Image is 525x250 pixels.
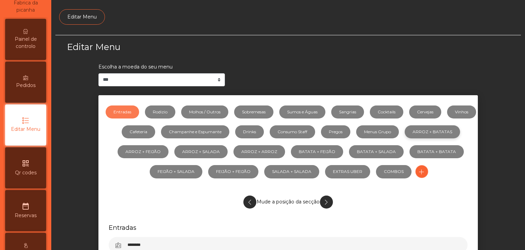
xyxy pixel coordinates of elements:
a: SALADA + SALADA [264,165,319,178]
a: Champanhe e Espumante [161,125,229,138]
a: Pregos [321,125,350,138]
span: Painel de controlo [7,36,44,50]
a: Cocktails [370,105,403,118]
a: Cafeteria [122,125,155,138]
a: FEIJÃO + SALADA [150,165,202,178]
a: Sumos e Águas [279,105,325,118]
a: Rodizio [145,105,175,118]
a: Drinks [235,125,264,138]
a: COMBOS [376,165,412,178]
a: ARROZ + BATATAS [405,125,460,138]
h3: Editar Menu [67,41,286,53]
span: Pedidos [16,82,36,89]
a: ARROZ + SALADA [174,145,228,158]
a: Entradas [106,105,139,118]
a: EXTRAS UBER [325,165,370,178]
i: date_range [22,202,30,210]
a: BATATA + BATATA [409,145,464,158]
label: Escolha a moeda do seu menu [98,63,173,71]
a: BATATA + SALADA [349,145,404,158]
a: FEIJÃO + FEIJÃO [208,165,258,178]
a: Menus Grupo [356,125,399,138]
a: Molhos / Outros [181,105,228,118]
i: qr_code [22,159,30,167]
a: Vinhos [447,105,476,118]
span: Reservas [15,212,37,219]
a: Consumo Staff [270,125,315,138]
a: ARROZ + FEIJÃO [118,145,169,158]
a: Cervejas [409,105,441,118]
a: Editar Menu [59,9,105,25]
a: Sangrias [331,105,364,118]
a: Sobremesas [234,105,273,118]
a: ARROZ + ARROZ [233,145,285,158]
span: Qr codes [15,169,37,176]
a: BATATA + FEIJÃO [291,145,343,158]
h5: Entradas [109,223,468,232]
div: Mude a posição da secção [109,192,468,212]
span: Editar Menu [11,126,40,133]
